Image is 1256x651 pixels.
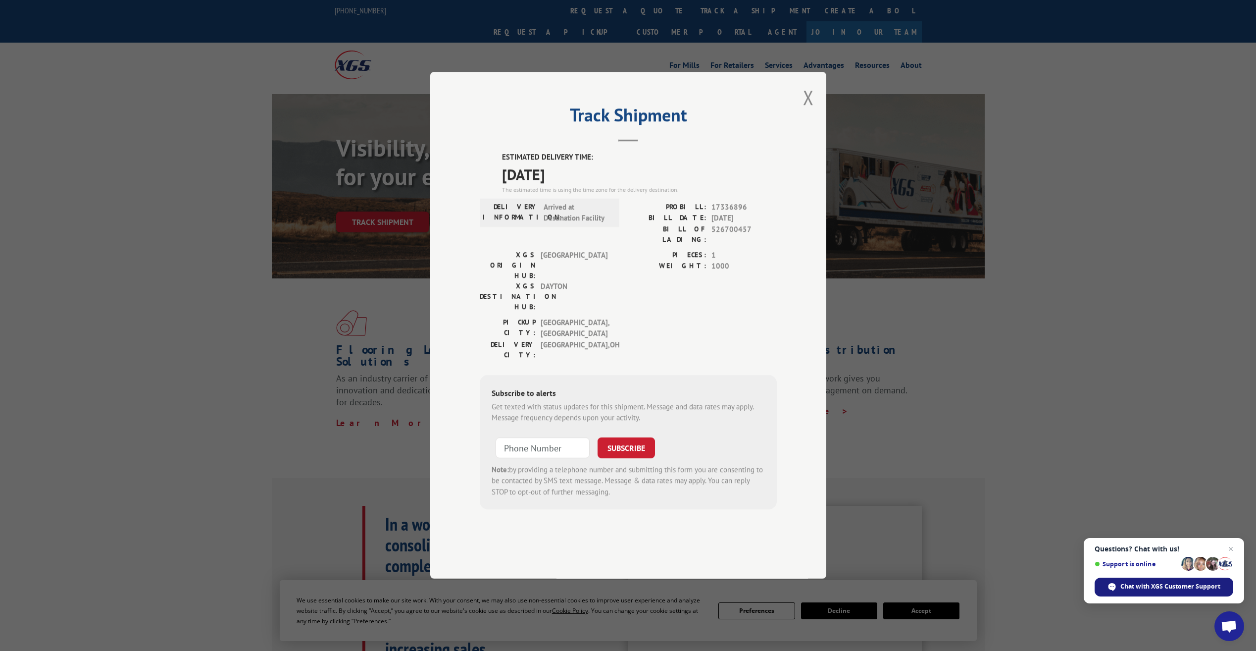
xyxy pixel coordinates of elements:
[480,317,536,339] label: PICKUP CITY:
[492,387,765,401] div: Subscribe to alerts
[803,84,814,110] button: Close modal
[541,250,607,281] span: [GEOGRAPHIC_DATA]
[502,185,777,194] div: The estimated time is using the time zone for the delivery destination.
[628,261,706,272] label: WEIGHT:
[598,437,655,458] button: SUBSCRIBE
[628,213,706,224] label: BILL DATE:
[711,224,777,245] span: 526700457
[628,250,706,261] label: PIECES:
[1095,578,1233,597] div: Chat with XGS Customer Support
[480,250,536,281] label: XGS ORIGIN HUB:
[711,202,777,213] span: 17336896
[711,250,777,261] span: 1
[541,281,607,312] span: DAYTON
[480,339,536,360] label: DELIVERY CITY:
[496,437,590,458] input: Phone Number
[492,401,765,424] div: Get texted with status updates for this shipment. Message and data rates may apply. Message frequ...
[541,339,607,360] span: [GEOGRAPHIC_DATA] , OH
[502,152,777,163] label: ESTIMATED DELIVERY TIME:
[492,464,765,498] div: by providing a telephone number and submitting this form you are consenting to be contacted by SM...
[480,108,777,127] h2: Track Shipment
[544,202,610,224] span: Arrived at Destination Facility
[711,261,777,272] span: 1000
[492,465,509,474] strong: Note:
[628,224,706,245] label: BILL OF LADING:
[1120,582,1220,591] span: Chat with XGS Customer Support
[1214,611,1244,641] div: Open chat
[502,163,777,185] span: [DATE]
[480,281,536,312] label: XGS DESTINATION HUB:
[1095,545,1233,553] span: Questions? Chat with us!
[1225,543,1237,555] span: Close chat
[628,202,706,213] label: PROBILL:
[711,213,777,224] span: [DATE]
[1095,560,1178,568] span: Support is online
[483,202,539,224] label: DELIVERY INFORMATION:
[541,317,607,339] span: [GEOGRAPHIC_DATA] , [GEOGRAPHIC_DATA]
